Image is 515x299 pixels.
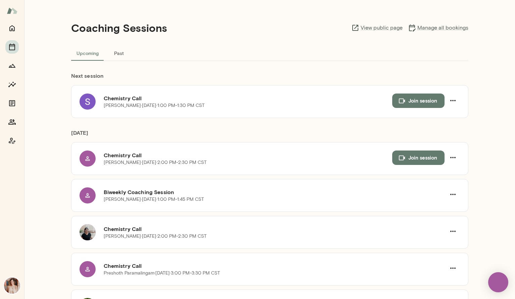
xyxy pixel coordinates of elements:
[104,188,446,196] h6: Biweekly Coaching Session
[71,129,468,142] h6: [DATE]
[7,4,17,17] img: Mento
[104,233,207,240] p: [PERSON_NAME] · [DATE] · 2:00 PM-2:30 PM CST
[5,97,19,110] button: Documents
[104,102,205,109] p: [PERSON_NAME] · [DATE] · 1:00 PM-1:30 PM CST
[104,262,446,270] h6: Chemistry Call
[392,94,445,108] button: Join session
[392,151,445,165] button: Join session
[5,78,19,91] button: Insights
[5,21,19,35] button: Home
[71,72,468,85] h6: Next session
[5,59,19,72] button: Growth Plan
[351,24,403,32] a: View public page
[104,94,392,102] h6: Chemistry Call
[71,21,167,34] h4: Coaching Sessions
[104,159,207,166] p: [PERSON_NAME] · [DATE] · 2:00 PM-2:30 PM CST
[104,196,204,203] p: [PERSON_NAME] · [DATE] · 1:00 PM-1:45 PM CST
[104,151,392,159] h6: Chemistry Call
[104,270,220,277] p: Preshoth Paramalingam · [DATE] · 3:00 PM-3:30 PM CST
[104,45,134,61] button: Past
[4,278,20,294] img: Nancy Alsip
[5,115,19,129] button: Members
[71,45,104,61] button: Upcoming
[71,45,468,61] div: basic tabs example
[5,134,19,147] button: Coach app
[104,225,446,233] h6: Chemistry Call
[408,24,468,32] a: Manage all bookings
[5,40,19,54] button: Sessions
